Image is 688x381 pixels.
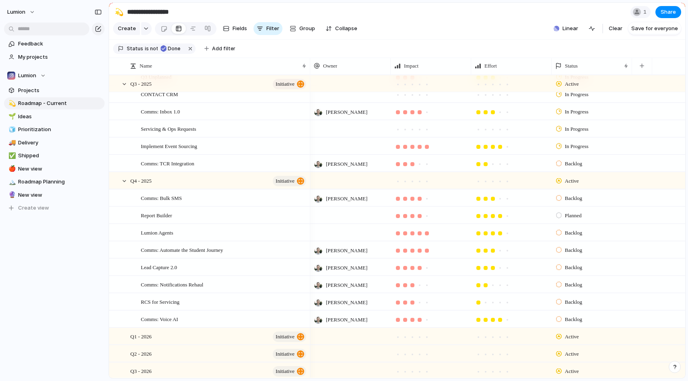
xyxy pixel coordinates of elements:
[4,38,105,50] a: Feedback
[149,45,158,52] span: not
[113,22,140,35] button: Create
[276,366,295,377] span: initiative
[565,91,589,99] span: In Progress
[130,366,152,375] span: Q3 - 2026
[550,23,581,35] button: Linear
[130,79,152,88] span: Q3 - 2025
[8,125,14,134] div: 🧊
[7,99,15,107] button: 💫
[565,142,589,150] span: In Progress
[326,281,367,289] span: [PERSON_NAME]
[276,175,295,187] span: initiative
[276,331,295,342] span: initiative
[130,332,152,341] span: Q1 - 2026
[8,151,14,161] div: ✅
[4,70,105,82] button: Lumion
[565,315,582,323] span: Backlog
[141,107,180,116] span: Comms: Inbox 1.0
[323,62,337,70] span: Owner
[4,137,105,149] a: 🚚Delivery
[4,202,105,214] button: Create view
[565,108,589,116] span: In Progress
[4,176,105,188] div: 🏔️Roadmap Planning
[565,80,579,88] span: Active
[565,62,578,70] span: Status
[145,45,149,52] span: is
[326,264,367,272] span: [PERSON_NAME]
[326,108,367,116] span: [PERSON_NAME]
[18,113,102,121] span: Ideas
[4,124,105,136] div: 🧊Prioritization
[273,332,306,342] button: initiative
[127,45,143,52] span: Status
[326,247,367,255] span: [PERSON_NAME]
[273,366,306,377] button: initiative
[4,97,105,109] a: 💫Roadmap - Current
[565,281,582,289] span: Backlog
[276,348,295,360] span: initiative
[253,22,282,35] button: Filter
[286,22,319,35] button: Group
[4,51,105,63] a: My projects
[565,333,579,341] span: Active
[233,25,247,33] span: Fields
[4,150,105,162] a: ✅Shipped
[18,165,102,173] span: New view
[8,99,14,108] div: 💫
[8,112,14,121] div: 🌱
[4,163,105,175] a: 🍎New view
[7,113,15,121] button: 🌱
[141,314,178,323] span: Comms: Voice AI
[7,165,15,173] button: 🍎
[7,139,15,147] button: 🚚
[631,25,678,33] span: Save for everyone
[565,246,582,254] span: Backlog
[7,191,15,199] button: 🔮
[115,6,124,17] div: 💫
[18,72,36,80] span: Lumion
[140,62,152,70] span: Name
[159,44,185,53] button: Done
[562,25,578,33] span: Linear
[200,43,240,54] button: Add filter
[118,25,136,33] span: Create
[484,62,497,70] span: Effort
[143,44,159,53] button: isnot
[8,190,14,200] div: 🔮
[326,316,367,324] span: [PERSON_NAME]
[8,164,14,173] div: 🍎
[565,298,582,306] span: Backlog
[565,125,589,133] span: In Progress
[7,8,25,16] span: Lumion
[141,193,182,202] span: Comms: Bulk SMS
[326,195,367,203] span: [PERSON_NAME]
[609,25,622,33] span: Clear
[141,159,194,168] span: Comms: TCR Integration
[643,8,649,16] span: 1
[18,152,102,160] span: Shipped
[141,297,179,306] span: RCS for Servicing
[212,45,235,52] span: Add filter
[4,111,105,123] a: 🌱Ideas
[18,40,102,48] span: Feedback
[168,45,180,52] span: Done
[565,177,579,185] span: Active
[299,25,315,33] span: Group
[141,280,203,289] span: Comms: Notifications Rehaul
[404,62,418,70] span: Impact
[322,22,360,35] button: Collapse
[141,262,177,272] span: Lead Capture 2.0
[276,78,295,90] span: initiative
[4,6,39,19] button: Lumion
[655,6,681,18] button: Share
[565,229,582,237] span: Backlog
[141,210,172,220] span: Report Builder
[565,160,582,168] span: Backlog
[220,22,250,35] button: Fields
[565,212,582,220] span: Planned
[141,89,178,99] span: CONTACT CRM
